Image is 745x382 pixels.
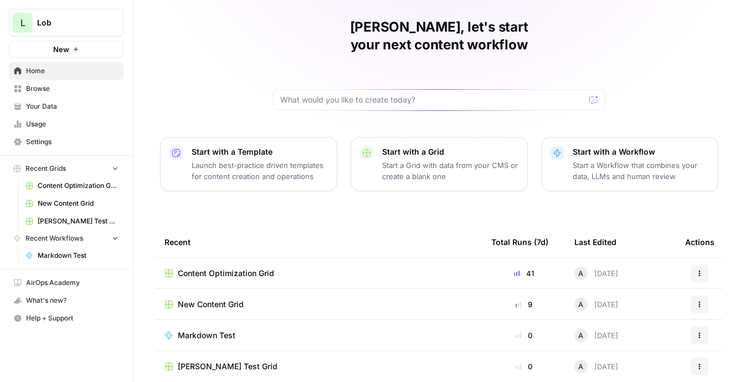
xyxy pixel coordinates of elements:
span: A [578,268,583,279]
h1: [PERSON_NAME], let's start your next content workflow [273,18,605,54]
span: Markdown Test [178,330,235,341]
span: Usage [26,119,119,129]
span: Help + Support [26,313,119,323]
span: L [20,16,25,29]
div: Last Edited [574,227,616,257]
span: [PERSON_NAME] Test Grid [178,361,278,372]
p: Start with a Grid [382,146,518,157]
span: New Content Grid [178,299,244,310]
a: Browse [9,80,124,98]
button: What's new? [9,292,124,309]
span: Content Optimization Grid [38,181,119,191]
div: Total Runs (7d) [491,227,548,257]
p: Start a Workflow that combines your data, LLMs and human review [573,160,709,182]
span: A [578,299,583,310]
button: Recent Workflows [9,230,124,247]
span: New Content Grid [38,198,119,208]
span: New [53,44,69,55]
span: Settings [26,137,119,147]
input: What would you like to create today? [280,94,585,105]
a: Markdown Test [165,330,474,341]
p: Start with a Template [192,146,328,157]
span: A [578,361,583,372]
a: Settings [9,133,124,151]
div: 41 [491,268,557,279]
span: [PERSON_NAME] Test Grid [38,216,119,226]
button: Start with a WorkflowStart a Workflow that combines your data, LLMs and human review [541,137,718,191]
button: Start with a TemplateLaunch best-practice driven templates for content creation and operations [160,137,337,191]
span: A [578,330,583,341]
span: Lob [37,17,104,28]
a: Your Data [9,98,124,115]
a: Usage [9,115,124,133]
p: Launch best-practice driven templates for content creation and operations [192,160,328,182]
a: AirOps Academy [9,274,124,292]
a: New Content Grid [165,299,474,310]
span: Content Optimization Grid [178,268,274,279]
a: New Content Grid [20,195,124,212]
span: Markdown Test [38,251,119,261]
a: [PERSON_NAME] Test Grid [20,212,124,230]
button: Start with a GridStart a Grid with data from your CMS or create a blank one [351,137,528,191]
div: [DATE] [574,298,618,311]
span: Recent Workflows [25,233,83,243]
div: 0 [491,330,557,341]
button: Recent Grids [9,160,124,177]
button: New [9,41,124,58]
div: 9 [491,299,557,310]
button: Help + Support [9,309,124,327]
button: Workspace: Lob [9,9,124,37]
div: [DATE] [574,329,618,342]
a: Content Optimization Grid [165,268,474,279]
span: Browse [26,84,119,94]
div: 0 [491,361,557,372]
span: AirOps Academy [26,278,119,288]
span: Your Data [26,101,119,111]
div: [DATE] [574,267,618,280]
p: Start with a Workflow [573,146,709,157]
a: Content Optimization Grid [20,177,124,195]
a: [PERSON_NAME] Test Grid [165,361,474,372]
div: Recent [165,227,474,257]
span: Home [26,66,119,76]
a: Markdown Test [20,247,124,264]
p: Start a Grid with data from your CMS or create a blank one [382,160,518,182]
div: What's new? [9,292,123,309]
div: [DATE] [574,360,618,373]
span: Recent Grids [25,164,66,174]
a: Home [9,62,124,80]
div: Actions [685,227,715,257]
